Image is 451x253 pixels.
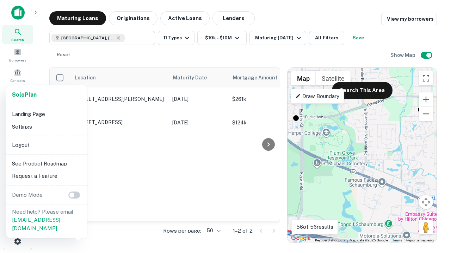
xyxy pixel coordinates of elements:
[9,157,85,170] li: See Product Roadmap
[9,121,85,133] li: Settings
[416,197,451,231] iframe: Chat Widget
[9,108,85,121] li: Landing Page
[12,91,37,99] a: SoloPlan
[12,208,82,233] p: Need help? Please email
[12,91,37,98] strong: Solo Plan
[12,217,60,231] a: [EMAIL_ADDRESS][DOMAIN_NAME]
[9,139,85,151] li: Logout
[9,191,45,199] p: Demo Mode
[9,170,85,182] li: Request a Feature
